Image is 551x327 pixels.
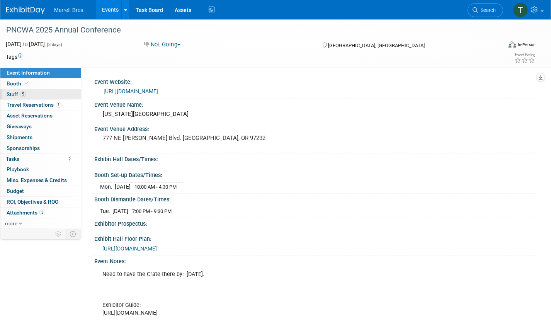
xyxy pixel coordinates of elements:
td: Tue. [100,207,112,215]
span: [GEOGRAPHIC_DATA], [GEOGRAPHIC_DATA] [328,43,425,48]
a: Shipments [0,132,81,143]
div: Event Notes: [94,255,536,265]
span: Sponsorships [7,145,40,151]
img: ExhibitDay [6,7,45,14]
div: Event Website: [94,76,536,86]
div: Event Rating [514,53,535,57]
span: Booth [7,80,30,87]
span: [DATE] [DATE] [6,41,45,47]
div: PNCWA 2025 Annual Conference [3,23,490,37]
td: Tags [6,53,22,61]
div: Booth Dismantle Dates/Times: [94,194,536,203]
td: Mon. [100,182,115,191]
span: Playbook [7,166,29,172]
div: Exhibit Hall Dates/Times: [94,153,536,163]
button: Not Going [141,41,184,49]
span: Attachments [7,209,45,216]
div: Event Format [457,40,536,52]
a: [URL][DOMAIN_NAME] [104,88,158,94]
a: [URL][DOMAIN_NAME] [102,245,157,252]
td: Toggle Event Tabs [65,229,81,239]
div: [US_STATE][GEOGRAPHIC_DATA] [100,108,530,120]
a: Asset Reservations [0,111,81,121]
img: Theresa Lucas [513,3,528,17]
a: Tasks [0,154,81,164]
pre: 777 NE [PERSON_NAME] Blvd. [GEOGRAPHIC_DATA], OR 97232 [103,135,270,141]
span: Misc. Expenses & Credits [7,177,67,183]
a: Travel Reservations1 [0,100,81,110]
div: Event Venue Name: [94,99,536,109]
div: In-Person [517,42,536,48]
div: Exhibit Hall Floor Plan: [94,233,536,243]
span: 5 [20,91,26,97]
span: Search [478,7,496,13]
a: Playbook [0,164,81,175]
a: Misc. Expenses & Credits [0,175,81,186]
span: Staff [7,91,26,97]
a: Sponsorships [0,143,81,153]
div: Booth Set-up Dates/Times: [94,169,536,179]
span: 1 [56,102,61,108]
a: Giveaways [0,121,81,132]
span: Asset Reservations [7,112,53,119]
span: Shipments [7,134,32,140]
a: Budget [0,186,81,196]
span: 7:00 PM - 9:30 PM [132,208,172,214]
i: Booth reservation complete [25,81,29,85]
span: to [22,41,29,47]
span: more [5,220,17,227]
a: Attachments3 [0,208,81,218]
span: Giveaways [7,123,32,129]
span: Tasks [6,156,19,162]
td: [DATE] [112,207,128,215]
img: Format-Inperson.png [508,41,516,48]
span: ROI, Objectives & ROO [7,199,58,205]
span: Event Information [7,70,50,76]
span: 10:00 AM - 4:30 PM [134,184,177,190]
span: Travel Reservations [7,102,61,108]
span: Merrell Bros. [54,7,85,13]
td: [DATE] [115,182,131,191]
a: Search [468,3,503,17]
span: Budget [7,188,24,194]
span: (3 days) [46,42,62,47]
span: 3 [39,209,45,215]
a: Event Information [0,68,81,78]
td: Personalize Event Tab Strip [52,229,65,239]
div: Exhibitor Prospectus: [94,218,536,228]
a: more [0,218,81,229]
a: Staff5 [0,89,81,100]
a: ROI, Objectives & ROO [0,197,81,207]
div: Event Venue Address: [94,123,536,133]
a: Booth [0,78,81,89]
